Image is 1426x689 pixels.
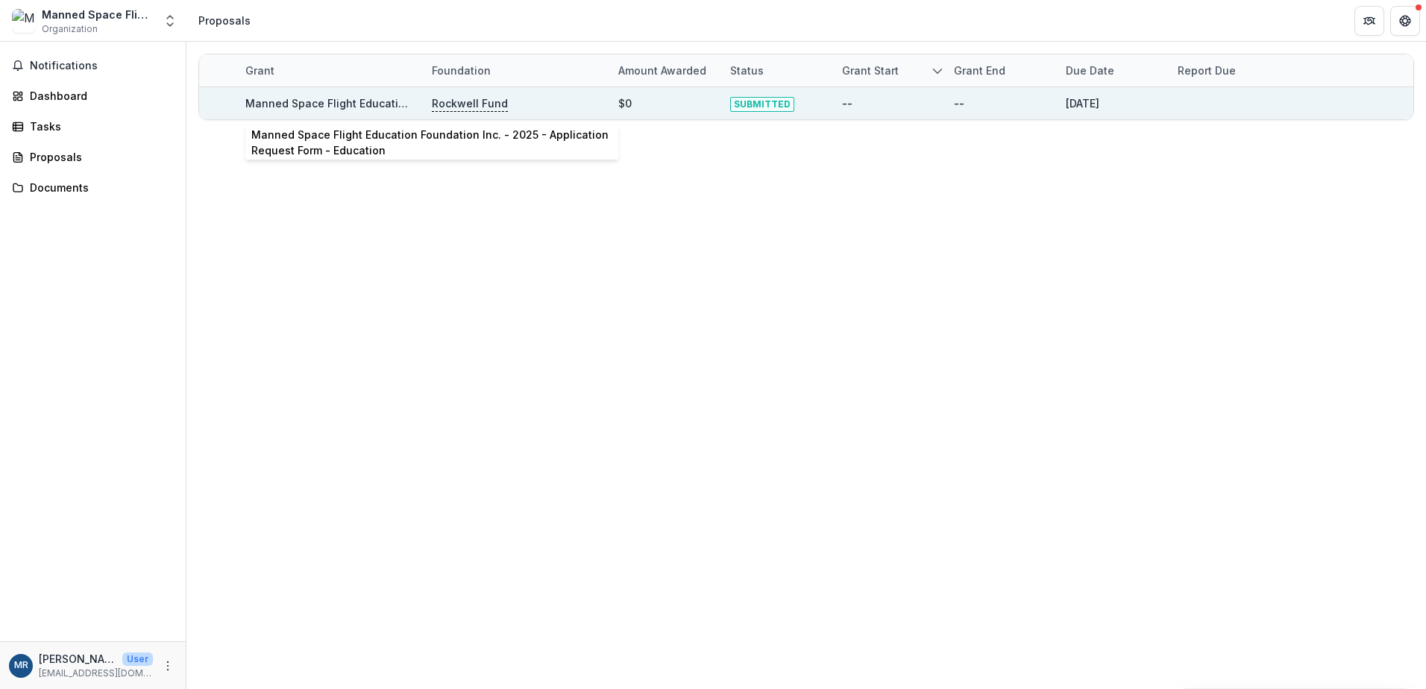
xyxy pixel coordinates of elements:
div: Grant end [945,54,1057,86]
div: Dashboard [30,88,168,104]
svg: sorted descending [932,65,943,77]
div: Manned Space Flight Education Foundation Inc. [42,7,154,22]
button: More [159,657,177,675]
div: Grant start [833,54,945,86]
div: $0 [618,95,632,111]
a: Dashboard [6,84,180,108]
div: Grant [236,63,283,78]
div: Foundation [423,54,609,86]
div: [DATE] [1066,95,1099,111]
div: Status [721,54,833,86]
div: Grant [236,54,423,86]
div: Proposals [30,149,168,165]
div: Grant start [833,63,908,78]
div: Amount awarded [609,54,721,86]
span: Notifications [30,60,174,72]
div: Grant end [945,63,1014,78]
div: Amount awarded [609,63,715,78]
div: Report Due [1169,54,1281,86]
div: Due Date [1057,63,1123,78]
div: Documents [30,180,168,195]
button: Notifications [6,54,180,78]
a: Documents [6,175,180,200]
a: Manned Space Flight Education Foundation Inc. - 2025 - Application Request Form - Education [245,97,740,110]
p: Rockwell Fund [432,95,508,112]
div: Due Date [1057,54,1169,86]
a: Tasks [6,114,180,139]
div: Status [721,63,773,78]
p: User [122,652,153,666]
div: Mallory Rogers [14,661,28,670]
a: Proposals [6,145,180,169]
p: [EMAIL_ADDRESS][DOMAIN_NAME] [39,667,153,680]
div: Tasks [30,119,168,134]
button: Get Help [1390,6,1420,36]
div: Proposals [198,13,251,28]
button: Partners [1354,6,1384,36]
nav: breadcrumb [192,10,257,31]
div: Foundation [423,63,500,78]
div: -- [842,95,852,111]
span: Organization [42,22,98,36]
div: Report Due [1169,63,1245,78]
p: [PERSON_NAME] [39,651,116,667]
button: Open entity switcher [160,6,180,36]
span: SUBMITTED [730,97,794,112]
img: Manned Space Flight Education Foundation Inc. [12,9,36,33]
div: -- [954,95,964,111]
